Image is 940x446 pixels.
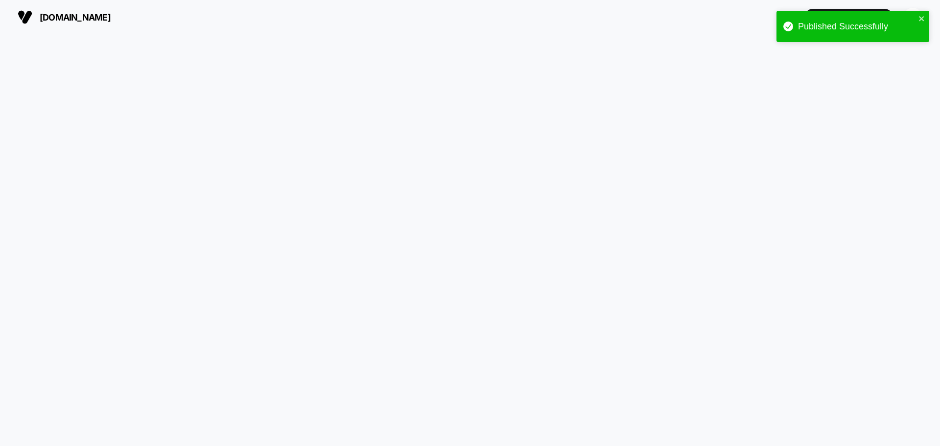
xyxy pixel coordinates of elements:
button: close [918,15,925,24]
div: Published Successfully [798,22,916,32]
button: FS [900,7,925,27]
button: [DOMAIN_NAME] [15,9,114,25]
span: [DOMAIN_NAME] [40,12,111,23]
img: Visually logo [18,10,32,24]
div: FS [903,8,922,27]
